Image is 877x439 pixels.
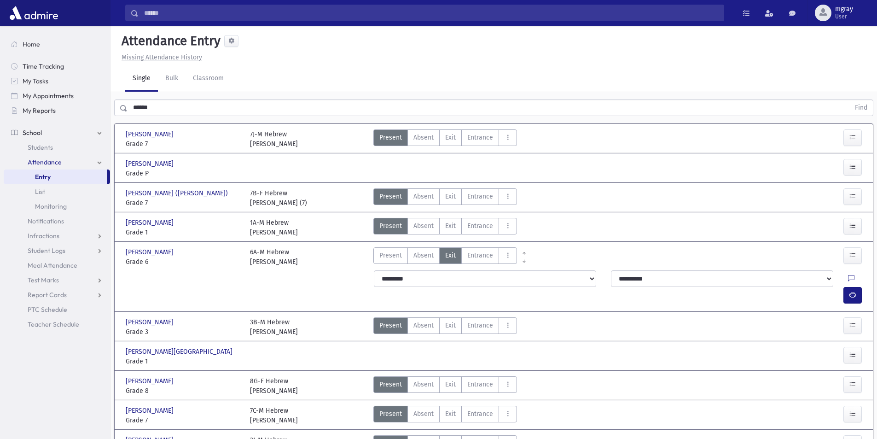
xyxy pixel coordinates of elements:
div: AttTypes [373,218,517,237]
span: Entrance [467,133,493,142]
span: Home [23,40,40,48]
span: Grade 8 [126,386,241,396]
span: Entrance [467,409,493,419]
span: Entrance [467,221,493,231]
span: Exit [445,409,456,419]
a: Infractions [4,228,110,243]
span: Present [379,409,402,419]
a: My Reports [4,103,110,118]
span: Grade 7 [126,139,241,149]
span: [PERSON_NAME] [126,218,175,228]
a: Missing Attendance History [118,53,202,61]
span: Grade P [126,169,241,178]
span: Present [379,380,402,389]
a: My Appointments [4,88,110,103]
div: AttTypes [373,129,517,149]
span: Exit [445,321,456,330]
a: Time Tracking [4,59,110,74]
span: Meal Attendance [28,261,77,269]
img: AdmirePro [7,4,60,22]
span: [PERSON_NAME][GEOGRAPHIC_DATA] [126,347,234,357]
span: Students [28,143,53,152]
span: Exit [445,221,456,231]
div: AttTypes [373,247,517,267]
span: Entrance [467,192,493,201]
div: 7C-M Hebrew [PERSON_NAME] [250,406,298,425]
div: 3B-M Hebrew [PERSON_NAME] [250,317,298,337]
span: Test Marks [28,276,59,284]
span: Student Logs [28,246,65,255]
span: Entrance [467,251,493,260]
div: 7B-F Hebrew [PERSON_NAME] (7) [250,188,307,208]
span: [PERSON_NAME] [126,247,175,257]
a: My Tasks [4,74,110,88]
div: 7J-M Hebrew [PERSON_NAME] [250,129,298,149]
span: Grade 1 [126,228,241,237]
span: Absent [413,133,434,142]
span: Present [379,221,402,231]
span: Grade 1 [126,357,241,366]
div: 1A-M Hebrew [PERSON_NAME] [250,218,298,237]
span: Absent [413,251,434,260]
span: List [35,187,45,196]
span: [PERSON_NAME] [126,129,175,139]
span: User [835,13,853,20]
span: Grade 7 [126,416,241,425]
span: Absent [413,321,434,330]
a: Teacher Schedule [4,317,110,332]
span: [PERSON_NAME] [126,159,175,169]
h5: Attendance Entry [118,33,221,49]
span: Attendance [28,158,62,166]
a: PTC Schedule [4,302,110,317]
span: [PERSON_NAME] ([PERSON_NAME]) [126,188,230,198]
span: [PERSON_NAME] [126,406,175,416]
span: Exit [445,133,456,142]
a: Report Cards [4,287,110,302]
a: Home [4,37,110,52]
button: Find [849,100,873,116]
span: Absent [413,221,434,231]
span: Infractions [28,232,59,240]
span: Present [379,192,402,201]
a: Single [125,66,158,92]
span: Time Tracking [23,62,64,70]
a: Student Logs [4,243,110,258]
a: Classroom [186,66,231,92]
a: Meal Attendance [4,258,110,273]
a: Entry [4,170,107,184]
span: Exit [445,251,456,260]
span: Exit [445,192,456,201]
span: Grade 6 [126,257,241,267]
span: Report Cards [28,291,67,299]
span: Grade 7 [126,198,241,208]
div: AttTypes [373,406,517,425]
span: My Tasks [23,77,48,85]
span: [PERSON_NAME] [126,376,175,386]
div: AttTypes [373,317,517,337]
div: AttTypes [373,376,517,396]
span: [PERSON_NAME] [126,317,175,327]
span: PTC Schedule [28,305,67,314]
u: Missing Attendance History [122,53,202,61]
span: Entrance [467,321,493,330]
input: Search [139,5,724,21]
a: Test Marks [4,273,110,287]
span: Entrance [467,380,493,389]
a: List [4,184,110,199]
span: Absent [413,192,434,201]
a: Students [4,140,110,155]
span: Notifications [28,217,64,225]
span: Present [379,251,402,260]
div: AttTypes [373,188,517,208]
span: Exit [445,380,456,389]
a: School [4,125,110,140]
a: Monitoring [4,199,110,214]
a: Bulk [158,66,186,92]
span: mgray [835,6,853,13]
span: My Appointments [23,92,74,100]
span: Absent [413,409,434,419]
div: 6A-M Hebrew [PERSON_NAME] [250,247,298,267]
a: Notifications [4,214,110,228]
span: Grade 3 [126,327,241,337]
span: School [23,129,42,137]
